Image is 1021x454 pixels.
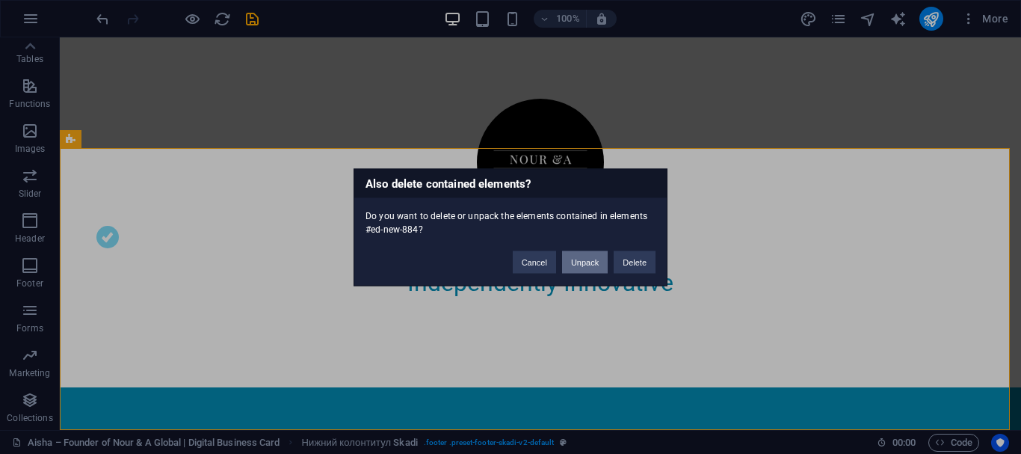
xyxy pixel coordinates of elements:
button: Cancel [513,251,556,273]
font: Cancel [522,257,547,266]
button: Unpack [562,251,608,273]
font: Also delete contained elements? [365,177,531,190]
font: Unpack [571,257,599,266]
button: Delete [614,251,656,273]
font: Do you want to delete or unpack the elements contained in elements #ed-new-884? [365,210,647,234]
font: Delete [623,257,647,266]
